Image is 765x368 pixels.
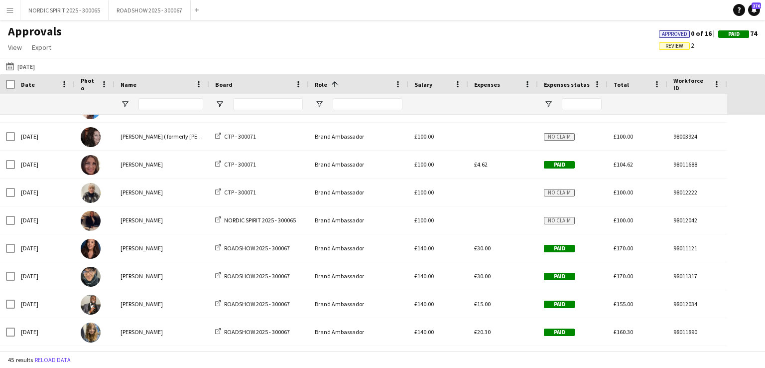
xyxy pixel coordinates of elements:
button: Open Filter Menu [215,100,224,109]
span: 74 [718,29,757,38]
span: £140.00 [414,272,434,280]
span: £100.00 [414,161,434,168]
span: CTP - 300071 [224,161,256,168]
span: No claim [544,189,575,196]
a: View [4,41,26,54]
a: ROADSHOW 2025 - 300067 [215,244,290,252]
div: Brand Ambassador [309,123,408,150]
div: [PERSON_NAME] [115,151,209,178]
img: Carma Conroy Brown ( formerly Crossley) [81,127,101,147]
div: 98011890 [667,318,727,346]
img: Cassie Edghill [81,211,101,231]
span: £4.62 [474,161,488,168]
span: ROADSHOW 2025 - 300067 [224,328,290,336]
span: £100.00 [614,188,633,196]
input: Role Filter Input [333,98,402,110]
span: Paid [544,161,575,169]
span: ROADSHOW 2025 - 300067 [224,244,290,252]
span: £30.00 [474,272,491,280]
span: Paid [544,329,575,336]
span: Approved [662,31,687,37]
span: Export [32,43,51,52]
button: Open Filter Menu [315,100,324,109]
div: Brand Ambassador [309,179,408,206]
img: wendy Miller [81,183,101,203]
input: Expenses status Filter Input [562,98,602,110]
a: ROADSHOW 2025 - 300067 [215,328,290,336]
div: Brand Ambassador [309,290,408,318]
span: CTP - 300071 [224,133,256,140]
div: [PERSON_NAME] ( formerly [PERSON_NAME]) [115,123,209,150]
button: ROADSHOW 2025 - 300067 [109,0,191,20]
div: [DATE] [15,318,75,346]
span: Name [121,81,136,88]
span: Role [315,81,327,88]
span: £100.00 [414,216,434,224]
div: [PERSON_NAME] [115,179,209,206]
button: Open Filter Menu [544,100,553,109]
button: [DATE] [4,60,37,72]
input: Name Filter Input [138,98,203,110]
div: Brand Ambassador [309,318,408,346]
span: £100.00 [614,216,633,224]
img: Claire Mckeown [81,155,101,175]
div: [PERSON_NAME] [115,206,209,234]
div: 98012222 [667,179,727,206]
div: [DATE] [15,206,75,234]
a: 276 [748,4,760,16]
div: 98012042 [667,206,727,234]
div: 98012034 [667,290,727,318]
button: Open Filter Menu [121,100,129,109]
span: £15.00 [474,300,491,308]
a: Export [28,41,55,54]
span: No claim [544,133,575,141]
span: Photo [81,77,97,92]
span: Expenses status [544,81,590,88]
span: CTP - 300071 [224,188,256,196]
span: £20.30 [474,328,491,336]
span: £140.00 [414,328,434,336]
span: £170.00 [614,244,633,252]
span: £160.30 [614,328,633,336]
div: Brand Ambassador [309,206,408,234]
span: Total [614,81,629,88]
span: £100.00 [414,133,434,140]
div: [PERSON_NAME] [115,262,209,290]
span: Paid [544,301,575,308]
span: £104.62 [614,161,633,168]
div: [DATE] [15,262,75,290]
span: Paid [544,245,575,252]
div: [PERSON_NAME] [115,234,209,262]
div: [DATE] [15,151,75,178]
div: 98003924 [667,123,727,150]
img: Manuela Filippin [81,239,101,259]
span: £100.00 [614,133,633,140]
div: [DATE] [15,290,75,318]
img: Lateef Lovejoy [81,295,101,315]
div: [PERSON_NAME] [115,318,209,346]
span: 276 [752,2,761,9]
div: Brand Ambassador [309,234,408,262]
a: CTP - 300071 [215,188,256,196]
div: 98011688 [667,151,727,178]
span: Paid [544,273,575,280]
div: Brand Ambassador [309,262,408,290]
div: [DATE] [15,234,75,262]
span: Expenses [474,81,500,88]
span: £170.00 [614,272,633,280]
div: [DATE] [15,123,75,150]
span: Date [21,81,35,88]
span: ROADSHOW 2025 - 300067 [224,300,290,308]
span: 0 of 16 [659,29,718,38]
button: Reload data [33,355,73,366]
span: Board [215,81,233,88]
span: View [8,43,22,52]
img: Jonathan Nuñez [81,267,101,287]
span: No claim [544,217,575,224]
span: Review [665,43,683,49]
span: NORDIC SPIRIT 2025 - 300065 [224,216,296,224]
div: 98011317 [667,262,727,290]
span: £140.00 [414,244,434,252]
a: CTP - 300071 [215,161,256,168]
span: Workforce ID [673,77,709,92]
